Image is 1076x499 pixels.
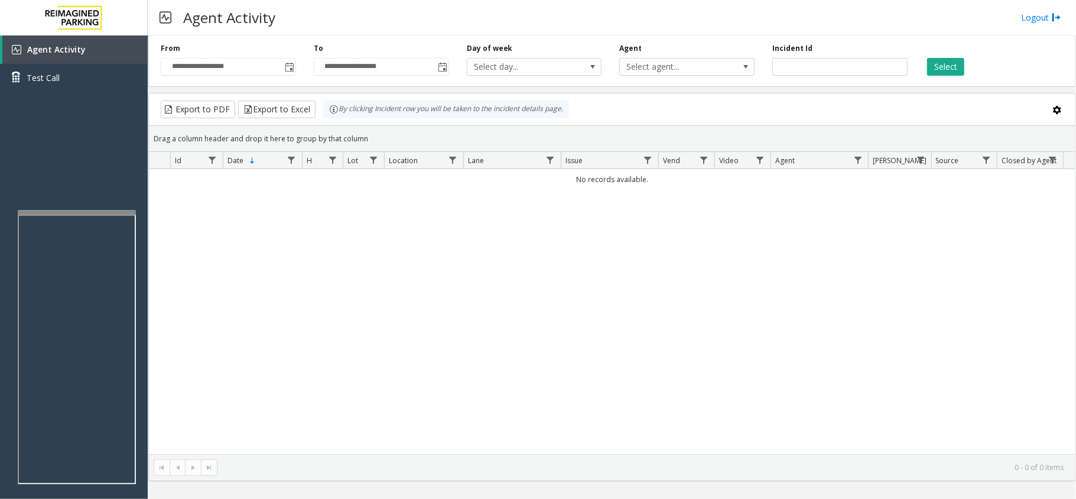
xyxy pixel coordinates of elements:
a: Source Filter Menu [979,152,994,168]
label: Incident Id [772,43,812,54]
span: Test Call [27,72,60,84]
span: Agent [775,155,795,166]
span: H [307,155,312,166]
div: Drag a column header and drop it here to group by that column [149,128,1075,149]
label: Agent [619,43,642,54]
label: Day of week [467,43,513,54]
div: Data table [149,152,1075,454]
span: Select day... [467,59,574,75]
img: pageIcon [160,3,171,32]
span: Source [936,155,959,166]
span: Lane [468,155,484,166]
span: Agent Activity [27,44,86,55]
a: Agent Activity [2,35,148,64]
span: Sortable [248,156,257,166]
a: Agent Filter Menu [850,152,866,168]
img: infoIcon.svg [329,105,339,114]
h3: Agent Activity [177,3,281,32]
img: 'icon' [12,45,21,54]
button: Export to Excel [238,101,316,118]
a: Lane Filter Menu [542,152,558,168]
span: [PERSON_NAME] [873,155,927,166]
span: Location [389,155,418,166]
span: Date [227,155,243,166]
span: Lot [348,155,359,166]
span: Select agent... [620,59,727,75]
a: Parker Filter Menu [912,152,928,168]
span: Vend [663,155,680,166]
button: Export to PDF [161,101,235,118]
img: logout [1052,11,1061,24]
a: Video Filter Menu [752,152,768,168]
button: Select [927,58,964,76]
label: From [161,43,180,54]
a: Closed by Agent Filter Menu [1045,152,1061,168]
span: Id [175,155,181,166]
a: Date Filter Menu [284,152,300,168]
kendo-pager-info: 0 - 0 of 0 items [225,462,1064,472]
a: Logout [1021,11,1061,24]
div: By clicking Incident row you will be taken to the incident details page. [323,101,569,118]
a: Id Filter Menu [204,152,220,168]
a: Location Filter Menu [445,152,461,168]
label: To [314,43,323,54]
td: No records available. [149,169,1075,190]
a: H Filter Menu [324,152,340,168]
span: Closed by Agent [1002,155,1057,166]
a: Issue Filter Menu [640,152,656,168]
a: Lot Filter Menu [365,152,381,168]
span: Issue [565,155,583,166]
a: Vend Filter Menu [696,152,712,168]
span: Video [719,155,739,166]
span: Toggle popup [435,59,448,75]
span: Toggle popup [282,59,295,75]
